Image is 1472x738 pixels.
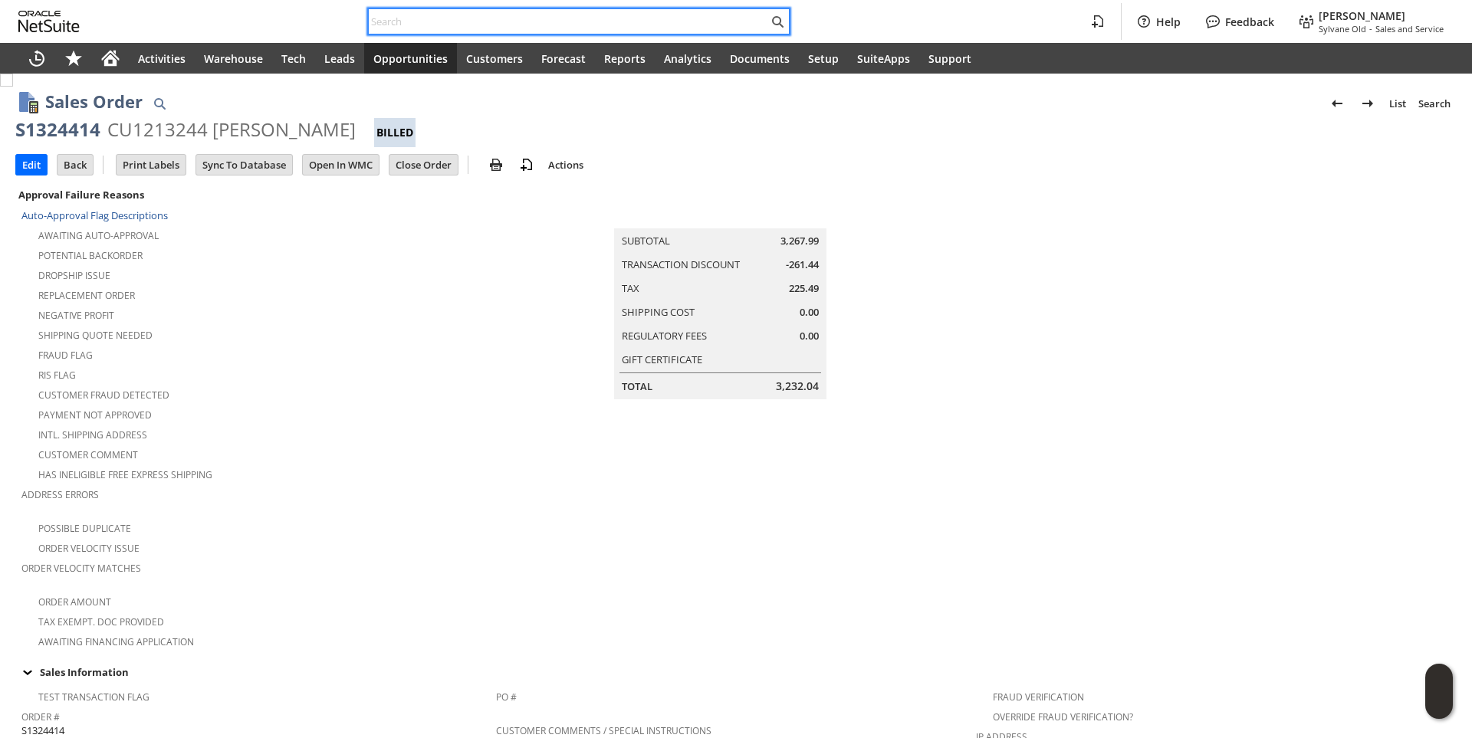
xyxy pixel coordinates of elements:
a: Payment not approved [38,408,152,421]
a: Replacement Order [38,289,135,302]
a: RIS flag [38,369,76,382]
a: Fraud Flag [38,349,93,362]
a: Setup [799,43,848,74]
a: Customer Fraud Detected [38,389,169,402]
span: Forecast [541,51,586,66]
a: Forecast [532,43,595,74]
span: - [1369,23,1372,34]
a: Transaction Discount [622,257,740,271]
a: Gift Certificate [622,353,702,366]
span: Tech [281,51,306,66]
label: Help [1156,15,1181,29]
span: [PERSON_NAME] [1319,8,1405,23]
span: S1324414 [21,723,64,738]
input: Edit [16,155,47,175]
span: 3,232.04 [776,379,819,394]
span: 0.00 [800,305,819,320]
a: Test Transaction Flag [38,690,149,704]
td: Sales Information [15,662,1457,682]
input: Back [58,155,93,175]
a: Leads [315,43,364,74]
a: Awaiting Auto-Approval [38,229,159,242]
span: Opportunities [373,51,448,66]
a: Order # [21,710,60,723]
a: Tax [622,281,639,295]
svg: Search [768,12,787,31]
a: Intl. Shipping Address [38,428,147,441]
a: Total [622,379,652,393]
a: Customers [457,43,532,74]
span: Documents [730,51,790,66]
span: Activities [138,51,186,66]
a: Reports [595,43,655,74]
input: Sync To Database [196,155,292,175]
input: Close Order [389,155,458,175]
a: Customer Comments / Special Instructions [496,724,711,737]
div: Billed [374,118,416,147]
span: Support [928,51,971,66]
h1: Sales Order [45,89,143,114]
a: Dropship Issue [38,269,110,282]
a: Has Ineligible Free Express Shipping [38,468,212,481]
a: Recent Records [18,43,55,74]
a: Opportunities [364,43,457,74]
iframe: Click here to launch Oracle Guided Learning Help Panel [1425,664,1453,719]
a: Search [1412,91,1457,116]
a: Possible Duplicate [38,522,131,535]
a: Tech [272,43,315,74]
svg: Home [101,49,120,67]
span: Reports [604,51,646,66]
svg: Recent Records [28,49,46,67]
img: add-record.svg [517,156,536,174]
a: Fraud Verification [993,690,1084,704]
div: S1324414 [15,117,100,142]
span: Sylvane Old [1319,23,1366,34]
a: Awaiting Financing Application [38,635,194,648]
div: Shortcuts [55,43,92,74]
img: Previous [1328,94,1346,113]
a: Tax Exempt. Doc Provided [38,615,164,628]
a: Order Velocity Issue [38,542,140,555]
a: Regulatory Fees [622,329,707,343]
a: Shipping Quote Needed [38,329,153,342]
a: Support [919,43,981,74]
svg: Shortcuts [64,49,83,67]
span: SuiteApps [857,51,910,66]
span: Analytics [664,51,711,66]
span: -261.44 [786,257,819,272]
a: Documents [721,43,799,74]
label: Feedback [1225,15,1274,29]
span: Oracle Guided Learning Widget. To move around, please hold and drag [1425,692,1453,720]
span: Sales and Service [1375,23,1444,34]
a: Subtotal [622,234,670,248]
div: Approval Failure Reasons [15,185,490,205]
img: Next [1359,94,1377,113]
input: Search [369,12,768,31]
a: SuiteApps [848,43,919,74]
a: Home [92,43,129,74]
a: Actions [542,158,590,172]
span: 3,267.99 [780,234,819,248]
caption: Summary [614,204,826,228]
a: Customer Comment [38,448,138,461]
span: Warehouse [204,51,263,66]
span: Setup [808,51,839,66]
a: Analytics [655,43,721,74]
a: Warehouse [195,43,272,74]
a: Activities [129,43,195,74]
img: print.svg [487,156,505,174]
div: CU1213244 [PERSON_NAME] [107,117,356,142]
svg: logo [18,11,80,32]
span: Leads [324,51,355,66]
div: Sales Information [15,662,1451,682]
a: Order Amount [38,595,111,608]
a: Override Fraud Verification? [993,710,1133,723]
img: Quick Find [150,94,169,113]
input: Print Labels [117,155,186,175]
a: PO # [496,690,517,704]
a: List [1383,91,1412,116]
input: Open In WMC [303,155,379,175]
a: Address Errors [21,488,99,501]
a: Potential Backorder [38,249,143,262]
a: Negative Profit [38,309,114,322]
